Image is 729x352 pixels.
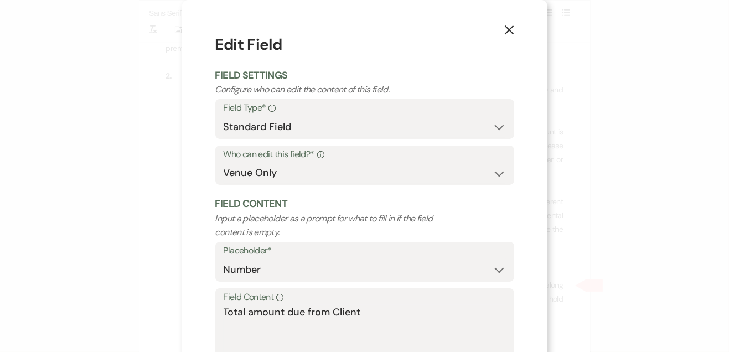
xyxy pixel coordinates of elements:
h2: Field Settings [215,69,514,82]
h2: Field Content [215,197,514,211]
label: Field Type* [224,100,506,116]
label: Who can edit this field?* [224,147,506,163]
label: Placeholder* [224,243,506,259]
label: Field Content [224,289,506,306]
h1: Edit Field [215,33,514,56]
p: Input a placeholder as a prompt for what to fill in if the field content is empty. [215,211,454,240]
p: Configure who can edit the content of this field. [215,82,454,97]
